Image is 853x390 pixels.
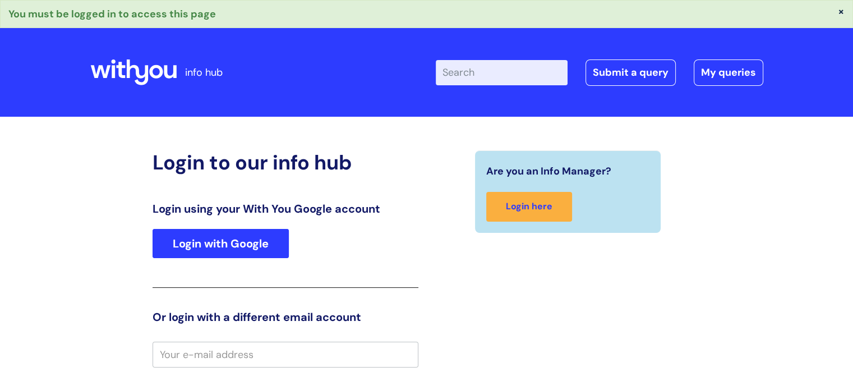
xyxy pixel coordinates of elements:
a: Login here [486,192,572,222]
h3: Login using your With You Google account [153,202,418,215]
input: Search [436,60,568,85]
h2: Login to our info hub [153,150,418,175]
span: Are you an Info Manager? [486,162,611,180]
input: Your e-mail address [153,342,418,368]
a: Login with Google [153,229,289,258]
a: Submit a query [585,59,676,85]
button: × [838,6,845,16]
p: info hub [185,63,223,81]
a: My queries [694,59,763,85]
h3: Or login with a different email account [153,310,418,324]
